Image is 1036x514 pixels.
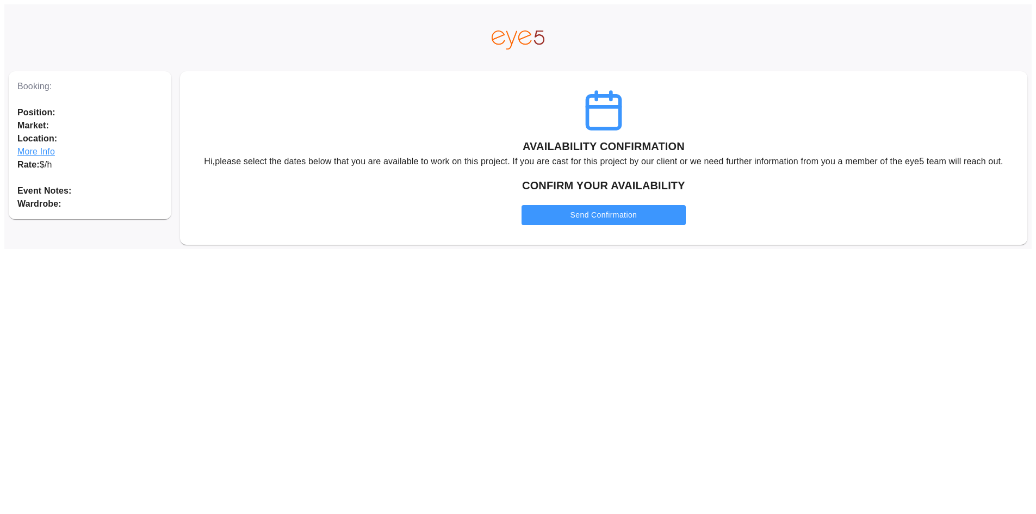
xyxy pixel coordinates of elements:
[17,197,163,210] p: Wardrobe:
[189,177,1019,194] h6: CONFIRM YOUR AVAILABILITY
[522,205,686,225] button: Send Confirmation
[17,132,163,145] span: Location:
[17,184,163,197] p: Event Notes:
[17,158,163,171] p: $ /h
[17,160,40,169] span: Rate:
[492,30,544,49] img: eye5
[523,138,685,155] h6: AVAILABILITY CONFIRMATION
[17,121,49,130] span: Market:
[17,108,55,117] span: Position:
[204,155,1003,168] p: Hi, please select the dates below that you are available to work on this project. If you are cast...
[17,145,163,158] span: More Info
[17,80,163,93] p: Booking:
